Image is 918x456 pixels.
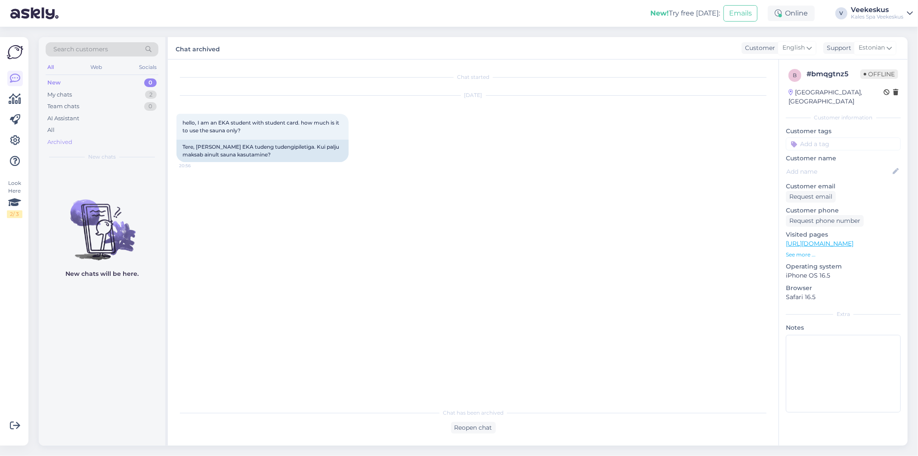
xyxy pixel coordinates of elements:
p: Customer tags [786,127,901,136]
div: Chat started [176,73,770,81]
div: 0 [144,102,157,111]
label: Chat archived [176,42,220,54]
div: 2 / 3 [7,210,22,218]
a: VeekeskusKales Spa Veekeskus [851,6,913,20]
div: All [47,126,55,134]
div: Try free [DATE]: [650,8,720,19]
span: 20:56 [179,162,211,169]
div: 2 [145,91,157,99]
span: New chats [88,153,116,161]
div: Team chats [47,102,79,111]
div: Customer information [786,114,901,122]
div: Archived [47,138,72,147]
p: Browser [786,284,901,293]
div: Online [768,6,815,21]
input: Add a tag [786,137,901,150]
div: Support [823,44,851,53]
img: Askly Logo [7,44,23,60]
div: Reopen chat [451,422,496,434]
span: English [782,43,805,53]
div: Request phone number [786,215,864,227]
div: Look Here [7,179,22,218]
div: [DATE] [176,91,770,99]
input: Add name [786,167,891,176]
div: New [47,78,61,87]
div: Veekeskus [851,6,903,13]
p: Visited pages [786,230,901,239]
button: Emails [723,5,757,22]
p: Customer phone [786,206,901,215]
span: hello, I am an EKA student with student card. how much is it to use the sauna only? [182,119,340,134]
a: [URL][DOMAIN_NAME] [786,240,853,247]
div: My chats [47,91,72,99]
p: Operating system [786,262,901,271]
div: # bmqgtnz5 [807,69,860,79]
div: Web [89,62,104,73]
div: All [46,62,56,73]
p: Notes [786,323,901,332]
p: Customer name [786,154,901,163]
span: Offline [860,69,898,79]
div: AI Assistant [47,114,79,123]
div: [GEOGRAPHIC_DATA], [GEOGRAPHIC_DATA] [788,88,884,106]
p: iPhone OS 16.5 [786,271,901,280]
b: New! [650,9,669,17]
span: Search customers [53,45,108,54]
div: Socials [137,62,158,73]
div: 0 [144,78,157,87]
div: Customer [742,44,775,53]
p: New chats will be here. [65,269,139,278]
span: Estonian [859,43,885,53]
div: Tere, [PERSON_NAME] EKA tudeng tudengipiletiga. Kui palju maksab ainult sauna kasutamine? [176,140,349,162]
div: Kales Spa Veekeskus [851,13,903,20]
p: See more ... [786,251,901,259]
div: Extra [786,310,901,318]
img: No chats [39,184,165,262]
span: Chat has been archived [443,409,504,417]
div: V [835,7,847,19]
div: Request email [786,191,836,203]
p: Safari 16.5 [786,293,901,302]
span: b [793,72,797,78]
p: Customer email [786,182,901,191]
